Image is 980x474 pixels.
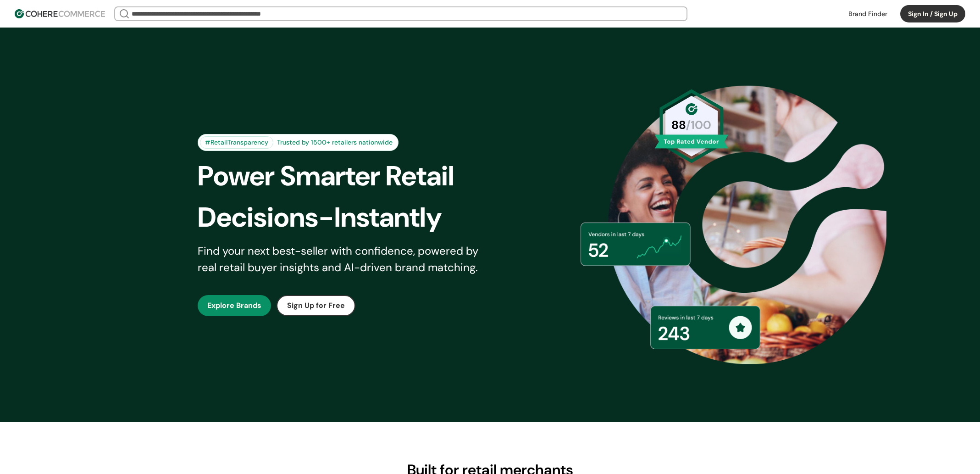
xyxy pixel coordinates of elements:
button: Sign Up for Free [277,295,355,316]
div: Find your next best-seller with confidence, powered by real retail buyer insights and AI-driven b... [198,243,490,276]
button: Explore Brands [198,295,271,316]
div: Decisions-Instantly [198,197,506,238]
button: Sign In / Sign Up [900,5,965,22]
div: #RetailTransparency [200,136,273,149]
div: Trusted by 1500+ retailers nationwide [273,138,396,147]
img: Cohere Logo [15,9,105,18]
div: Power Smarter Retail [198,156,506,197]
